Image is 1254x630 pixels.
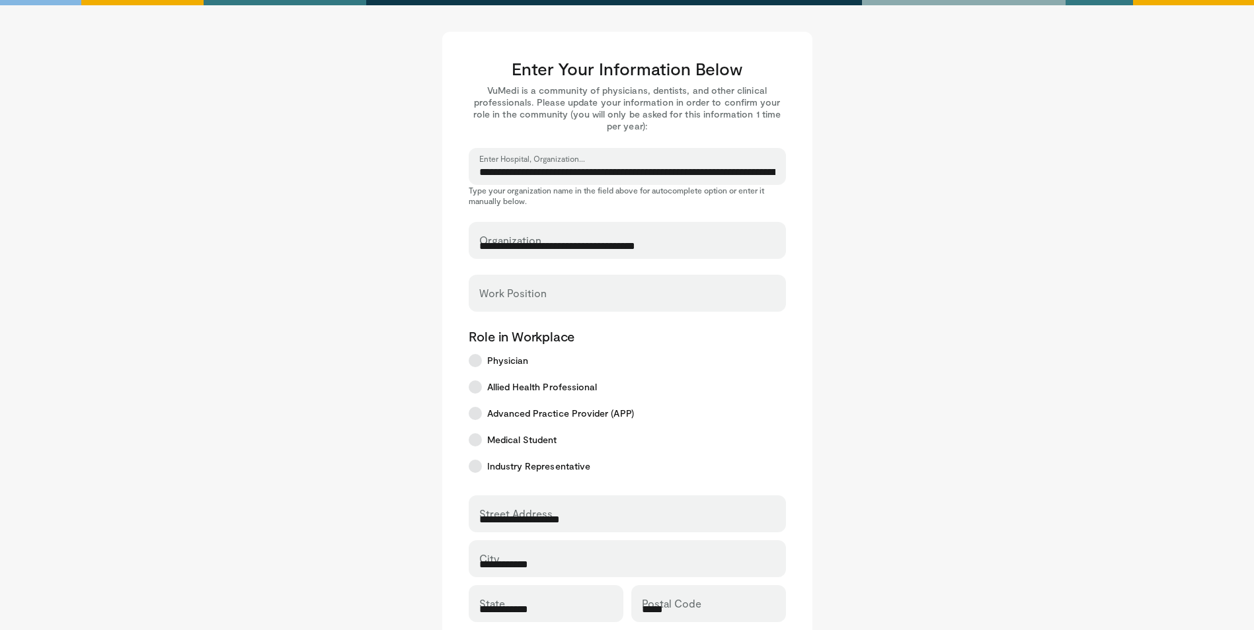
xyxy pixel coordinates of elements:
p: VuMedi is a community of physicians, dentists, and other clinical professionals. Please update yo... [469,85,786,132]
span: Allied Health Professional [487,380,598,394]
p: Role in Workplace [469,328,786,345]
span: Advanced Practice Provider (APP) [487,407,634,420]
label: Work Position [479,280,547,306]
span: Medical Student [487,433,557,446]
label: Street Address [479,501,553,527]
h3: Enter Your Information Below [469,58,786,79]
span: Industry Representative [487,460,591,473]
label: City [479,545,499,572]
label: Postal Code [642,590,701,617]
p: Type your organization name in the field above for autocomplete option or enter it manually below. [469,185,786,206]
label: Enter Hospital, Organization... [479,153,585,164]
span: Physician [487,354,529,367]
label: Organization [479,227,541,254]
label: State [479,590,505,617]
